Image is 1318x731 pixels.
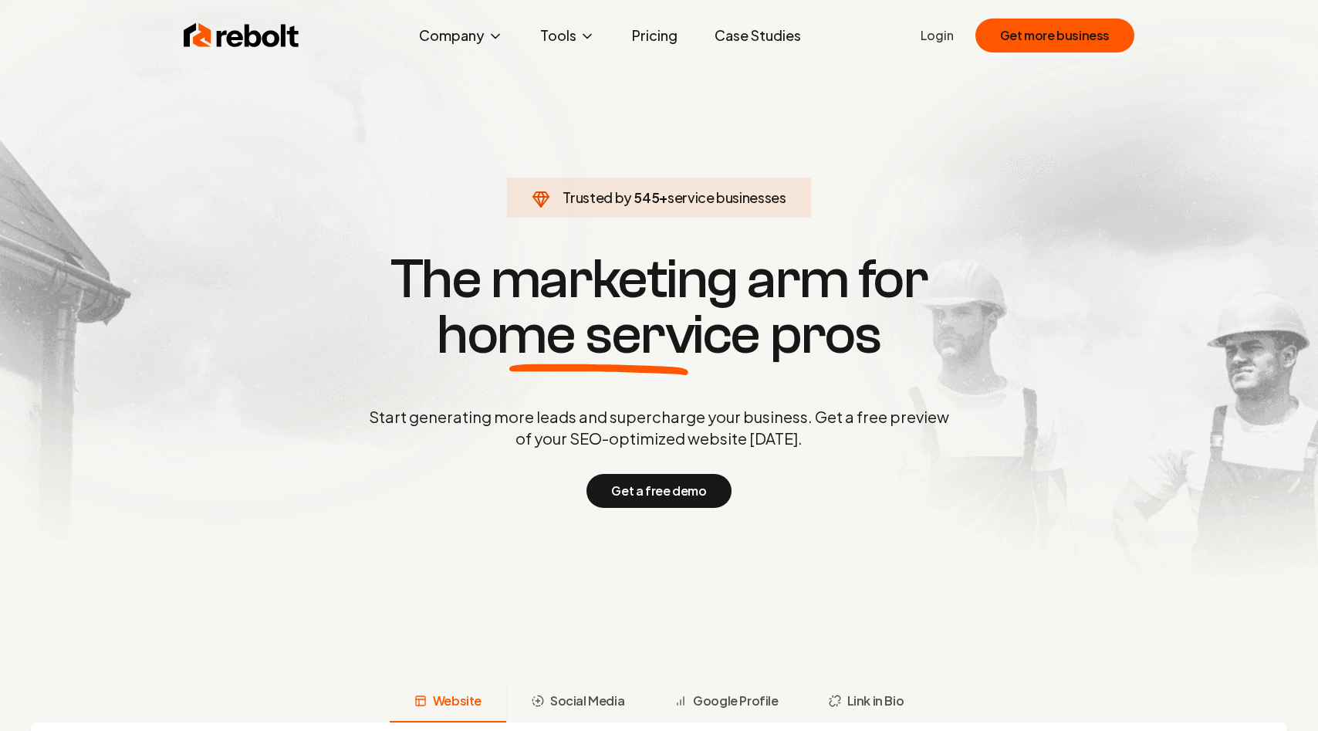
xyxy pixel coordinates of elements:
[975,19,1134,52] button: Get more business
[847,692,904,710] span: Link in Bio
[659,188,667,206] span: +
[702,20,813,51] a: Case Studies
[289,252,1029,363] h1: The marketing arm for pros
[407,20,515,51] button: Company
[184,20,299,51] img: Rebolt Logo
[634,187,659,208] span: 545
[550,692,624,710] span: Social Media
[437,307,760,363] span: home service
[528,20,607,51] button: Tools
[667,188,786,206] span: service businesses
[693,692,778,710] span: Google Profile
[433,692,482,710] span: Website
[921,26,954,45] a: Login
[563,188,631,206] span: Trusted by
[506,682,649,723] button: Social Media
[649,682,803,723] button: Google Profile
[620,20,690,51] a: Pricing
[586,474,731,508] button: Get a free demo
[803,682,929,723] button: Link in Bio
[390,682,506,723] button: Website
[366,406,952,449] p: Start generating more leads and supercharge your business. Get a free preview of your SEO-optimiz...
